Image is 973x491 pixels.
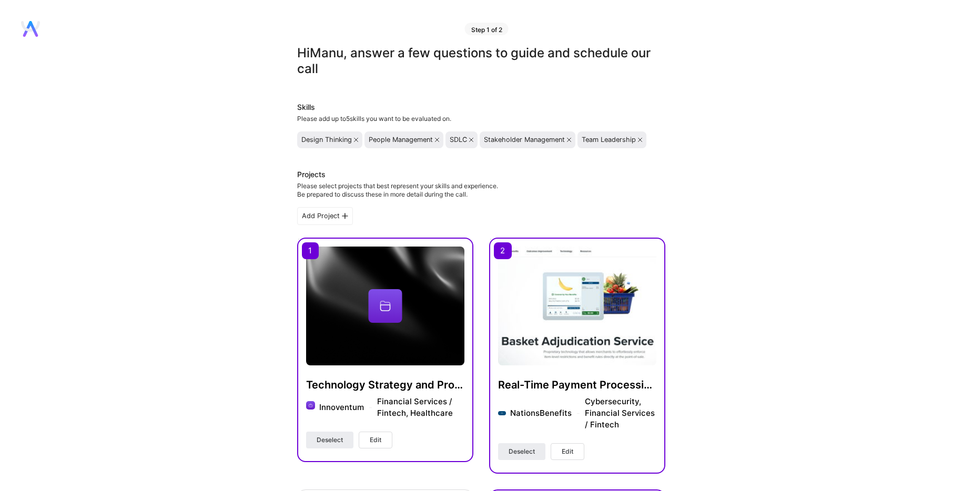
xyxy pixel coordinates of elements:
div: Please add up to 5 skills you want to be evaluated on. [297,115,665,123]
i: icon PlusBlackFlat [342,213,348,219]
div: Hi Manu , answer a few questions to guide and schedule our call [297,45,665,77]
span: Edit [370,435,381,445]
i: icon Close [567,138,571,142]
img: divider [369,407,372,408]
h4: Real-Time Payment Processing Platform Development [498,378,656,392]
button: Edit [359,432,392,448]
span: Edit [562,447,573,456]
div: Please select projects that best represent your skills and experience. Be prepared to discuss the... [297,182,498,199]
div: Design Thinking [301,136,352,144]
div: Innoventum Financial Services / Fintech, Healthcare [319,396,464,419]
div: SDLC [450,136,467,144]
button: Edit [551,443,584,460]
div: People Management [369,136,433,144]
img: Company logo [498,411,506,415]
div: Step 1 of 2 [465,23,509,35]
img: Real-Time Payment Processing Platform Development [498,247,656,365]
span: Deselect [509,447,535,456]
button: Deselect [498,443,545,460]
i: icon Close [638,138,642,142]
h4: Technology Strategy and Product Innovation Leadership [306,378,464,392]
div: Stakeholder Management [484,136,565,144]
i: icon Close [354,138,358,142]
div: Add Project [297,207,353,225]
button: Deselect [306,432,353,448]
div: Team Leadership [582,136,636,144]
div: NationsBenefits Cybersecurity, Financial Services / Fintech [510,396,656,431]
div: Projects [297,169,326,180]
i: icon Close [435,138,439,142]
img: divider [577,413,580,414]
img: Company logo [306,401,315,410]
img: cover [306,247,464,365]
span: Deselect [317,435,343,445]
div: Skills [297,102,665,112]
i: icon Close [469,138,473,142]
